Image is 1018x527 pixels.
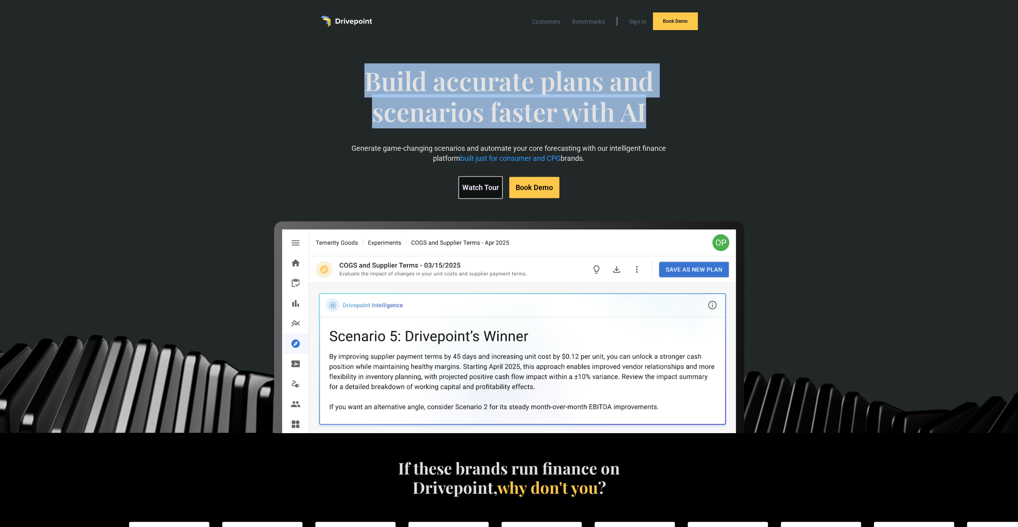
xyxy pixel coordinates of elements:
p: Generate game-changing scenarios and automate your core forecasting with our intelligent finance ... [331,143,687,163]
a: Book Demo [510,177,560,198]
a: Book Demo [653,12,698,30]
a: Watch Tour [459,176,503,199]
h4: If these brands run finance on Drivepoint, ? [394,458,624,497]
span: why don't you [497,476,598,498]
span: built just for consumer and CPG [461,154,561,162]
a: home [321,16,372,27]
a: Benchmarks [568,16,609,27]
a: Sign In [625,16,651,27]
span: Build accurate plans and scenarios faster with AI [331,65,687,143]
a: Customers [528,16,564,27]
